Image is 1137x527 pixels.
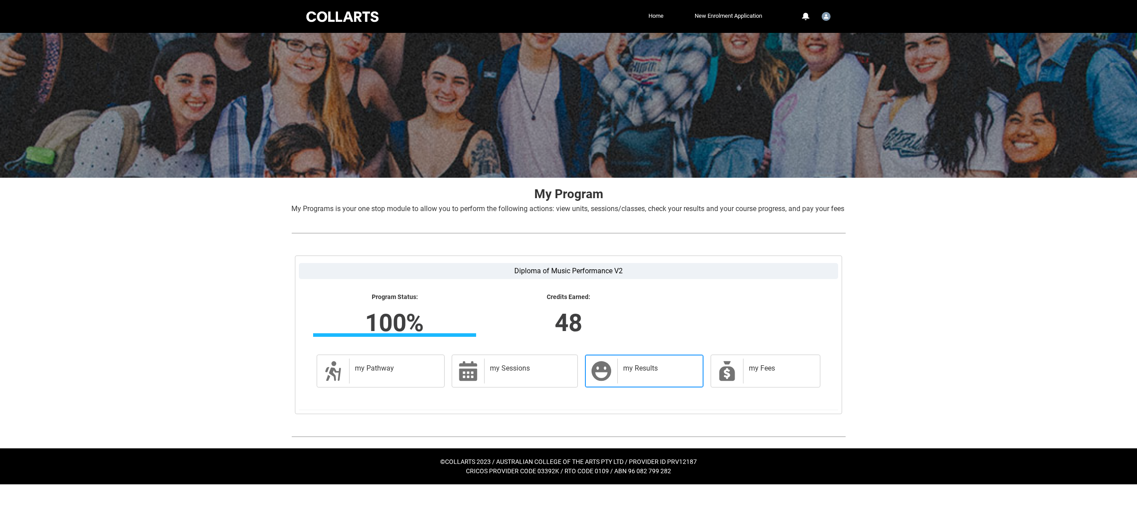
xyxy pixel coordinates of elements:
[256,304,533,341] lightning-formatted-number: 100%
[585,355,704,387] a: my Results
[291,228,846,238] img: REDU_GREY_LINE
[646,9,666,23] a: Home
[623,364,694,373] h2: my Results
[313,293,476,301] lightning-formatted-text: Program Status:
[452,355,578,387] a: my Sessions
[322,360,344,382] span: Description of icon when needed
[313,333,476,337] div: Progress Bar
[822,12,831,21] img: Student.cpitsop.20231110
[490,364,568,373] h2: my Sessions
[716,360,738,382] span: My Payments
[291,432,846,441] img: REDU_GREY_LINE
[711,355,820,387] a: my Fees
[487,293,650,301] lightning-formatted-text: Credits Earned:
[291,204,844,213] span: My Programs is your one stop module to allow you to perform the following actions: view units, se...
[430,304,707,341] lightning-formatted-number: 48
[749,364,811,373] h2: my Fees
[819,8,833,23] button: User Profile Student.cpitsop.20231110
[299,263,838,279] label: Diploma of Music Performance V2
[317,355,445,387] a: my Pathway
[355,364,435,373] h2: my Pathway
[534,187,603,201] strong: My Program
[692,9,764,23] a: New Enrolment Application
